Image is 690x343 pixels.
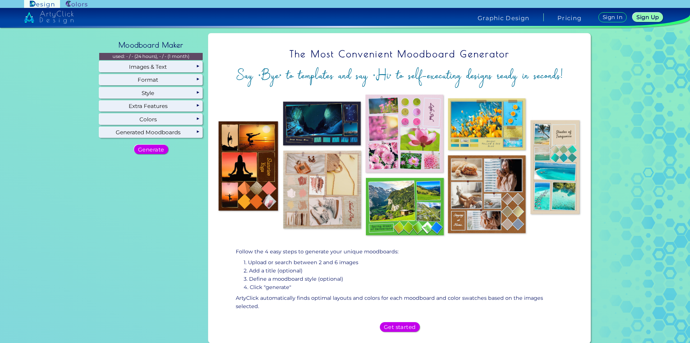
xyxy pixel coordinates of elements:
h5: Get started [385,325,414,330]
img: overview.jpg [214,90,585,240]
p: used: - / - (24 hours), - / - (1 month) [99,53,203,60]
h5: Sign In [603,15,621,20]
a: Pricing [557,15,581,21]
a: Sign Up [634,13,662,22]
h2: Say "Bye" to templates and say "Hi" to self-executing designs ready in seconds! [214,66,585,85]
div: Format [99,75,203,85]
a: Sign In [599,13,625,22]
div: Style [99,87,203,98]
p: 1. Upload or search between 2 and 6 images 2. Add a title (optional) 3. Define a moodboard style ... [244,258,561,292]
h1: The Most Convenient Moodboard Generator [214,44,585,64]
img: artyclick_design_logo_white_combined_path.svg [24,11,74,24]
h2: Moodboard Maker [115,37,187,53]
h5: Sign Up [638,15,658,20]
div: Images & Text [99,61,203,72]
img: ArtyClick Colors logo [66,1,87,8]
h4: Graphic Design [478,15,529,21]
h5: Generate [139,147,163,152]
p: ArtyClick automatically finds optimal layouts and colors for each moodboard and color swatches ba... [236,294,563,311]
div: Extra Features [99,101,203,112]
div: Generated Moodboards [99,127,203,138]
div: Colors [99,114,203,125]
p: Follow the 4 easy steps to generate your unique moodboards: [236,248,563,256]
